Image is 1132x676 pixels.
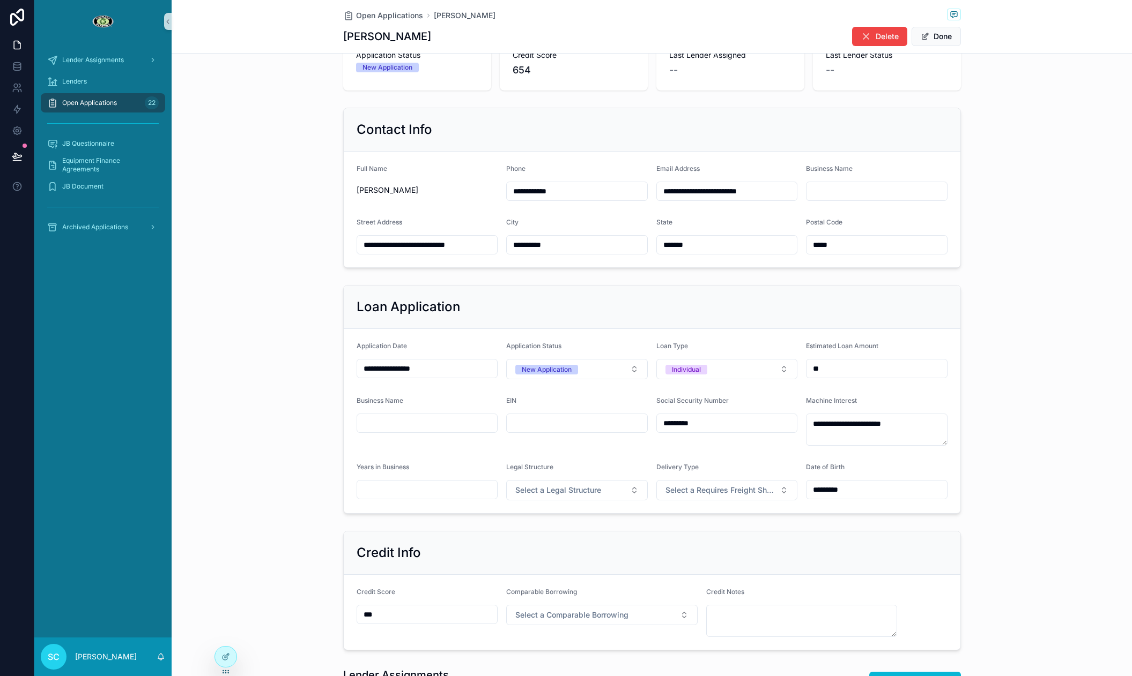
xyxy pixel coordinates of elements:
span: Comparable Borrowing [506,588,577,596]
span: Select a Legal Structure [515,485,601,495]
span: Application Status [356,50,478,61]
span: Delivery Type [656,463,699,471]
span: Years in Business [357,463,409,471]
a: Lender Assignments [41,50,165,70]
a: JB Questionnaire [41,134,165,153]
span: Delete [876,31,899,42]
p: [PERSON_NAME] [75,651,137,662]
span: Credit Score [357,588,395,596]
span: Application Status [506,342,561,350]
span: Postal Code [806,218,842,226]
span: Phone [506,164,526,172]
span: Lender Assignments [62,56,124,64]
img: App logo [92,13,114,30]
span: Loan Type [656,342,688,350]
span: -- [826,63,834,78]
button: Delete [852,27,907,46]
span: Application Date [357,342,407,350]
span: JB Questionnaire [62,139,114,148]
span: Archived Applications [62,223,128,231]
span: Open Applications [356,10,423,21]
button: Select Button [506,605,698,625]
h2: Loan Application [357,298,460,316]
a: Archived Applications [41,217,165,237]
span: Social Security Number [656,396,729,404]
a: [PERSON_NAME] [434,10,495,21]
span: Last Lender Status [826,50,948,61]
button: Select Button [506,480,648,500]
span: City [506,218,519,226]
div: scrollable content [34,43,172,251]
span: State [656,218,672,226]
span: Full Name [357,164,387,172]
span: Lenders [62,77,87,86]
span: 654 [513,63,635,78]
button: Done [912,27,961,46]
a: Equipment Finance Agreements [41,155,165,175]
span: Equipment Finance Agreements [62,156,154,174]
span: Last Lender Assigned [669,50,791,61]
span: Machine Interest [806,396,857,404]
span: Select a Comparable Borrowing [515,610,628,620]
span: SC [48,650,60,663]
h1: [PERSON_NAME] [343,29,431,44]
a: Open Applications22 [41,93,165,112]
span: Email Address [656,164,700,172]
span: JB Document [62,182,103,191]
h2: Credit Info [357,544,421,561]
h2: Contact Info [357,121,432,138]
span: Legal Structure [506,463,553,471]
span: Credit Notes [706,588,744,596]
button: Select Button [656,480,798,500]
span: [PERSON_NAME] [357,185,498,196]
a: Open Applications [343,10,423,21]
div: New Application [522,365,572,374]
button: Select Button [656,359,798,379]
span: Estimated Loan Amount [806,342,878,350]
a: JB Document [41,177,165,196]
span: Credit Score [513,50,635,61]
span: Business Name [806,164,853,172]
button: Select Button [506,359,648,379]
span: -- [669,63,678,78]
span: Date of Birth [806,463,845,471]
div: Individual [672,365,701,374]
span: Select a Requires Freight Shipping? [665,485,776,495]
span: Business Name [357,396,403,404]
div: 22 [145,96,159,109]
span: EIN [506,396,516,404]
span: Open Applications [62,99,117,107]
span: Street Address [357,218,402,226]
a: Lenders [41,72,165,91]
div: New Application [362,63,412,72]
